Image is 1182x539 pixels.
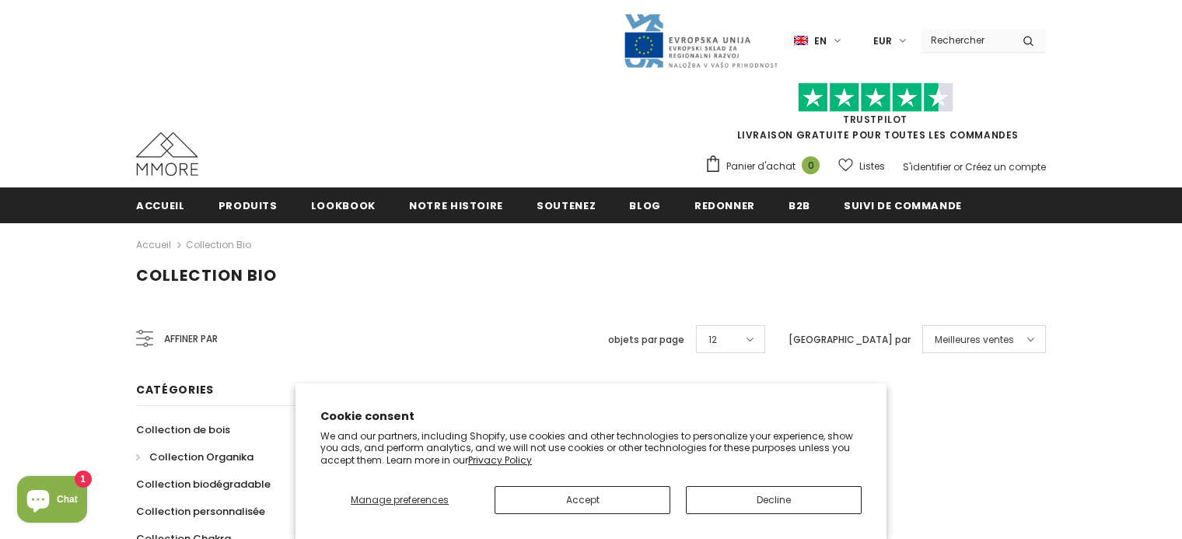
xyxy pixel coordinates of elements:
a: S'identifier [903,160,951,173]
span: Suivi de commande [844,198,962,213]
a: Collection Bio [186,238,251,251]
span: Listes [859,159,885,174]
a: B2B [789,187,810,222]
button: Manage preferences [320,486,479,514]
a: Produits [219,187,278,222]
p: We and our partners, including Shopify, use cookies and other technologies to personalize your ex... [320,430,862,467]
a: Privacy Policy [468,453,532,467]
a: Redonner [694,187,755,222]
span: Meilleures ventes [935,332,1014,348]
span: Collection Bio [136,264,277,286]
a: Lookbook [311,187,376,222]
label: objets par page [608,332,684,348]
span: B2B [789,198,810,213]
span: 12 [708,332,717,348]
img: Faites confiance aux étoiles pilotes [798,82,953,113]
span: Blog [629,198,661,213]
img: i-lang-1.png [794,34,808,47]
a: Panier d'achat 0 [705,155,827,178]
span: Lookbook [311,198,376,213]
img: Cas MMORE [136,132,198,176]
span: Collection de bois [136,422,230,437]
h2: Cookie consent [320,408,862,425]
span: soutenez [537,198,596,213]
span: Collection personnalisée [136,504,265,519]
span: Collection biodégradable [136,477,271,492]
inbox-online-store-chat: Shopify online store chat [12,476,92,527]
span: Catégories [136,382,214,397]
img: Javni Razpis [623,12,778,69]
span: Manage preferences [351,493,449,506]
a: Blog [629,187,661,222]
a: Collection Organika [136,443,254,471]
span: or [953,160,963,173]
span: LIVRAISON GRATUITE POUR TOUTES LES COMMANDES [705,89,1046,142]
a: Suivi de commande [844,187,962,222]
span: Produits [219,198,278,213]
input: Search Site [921,29,1011,51]
button: Accept [495,486,670,514]
a: Collection biodégradable [136,471,271,498]
span: Accueil [136,198,185,213]
a: soutenez [537,187,596,222]
span: Affiner par [164,331,218,348]
a: Notre histoire [409,187,503,222]
span: Collection Organika [149,450,254,464]
label: [GEOGRAPHIC_DATA] par [789,332,911,348]
a: Listes [838,152,885,180]
span: Panier d'achat [726,159,796,174]
a: Accueil [136,187,185,222]
a: Accueil [136,236,171,254]
a: TrustPilot [843,113,907,126]
span: 0 [802,156,820,174]
a: Javni Razpis [623,33,778,47]
button: Decline [686,486,862,514]
span: EUR [873,33,892,49]
span: en [814,33,827,49]
a: Collection personnalisée [136,498,265,525]
a: Créez un compte [965,160,1046,173]
a: Collection de bois [136,416,230,443]
span: Notre histoire [409,198,503,213]
span: Redonner [694,198,755,213]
